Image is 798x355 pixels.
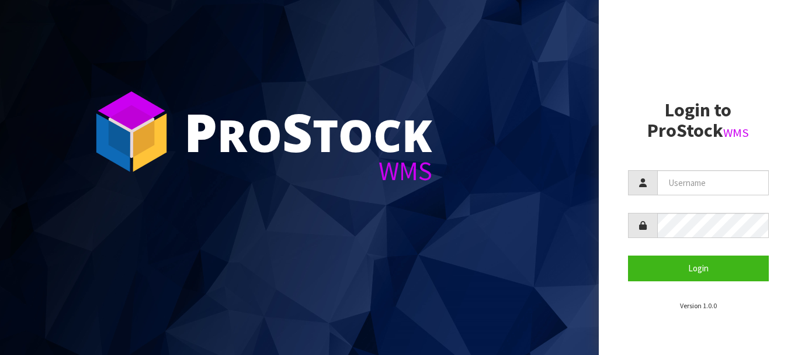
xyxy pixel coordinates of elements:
[184,96,217,167] span: P
[282,96,313,167] span: S
[628,256,769,281] button: Login
[680,301,717,310] small: Version 1.0.0
[88,88,175,175] img: ProStock Cube
[184,158,432,184] div: WMS
[657,170,769,195] input: Username
[628,100,769,141] h2: Login to ProStock
[184,105,432,158] div: ro tock
[723,125,749,140] small: WMS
